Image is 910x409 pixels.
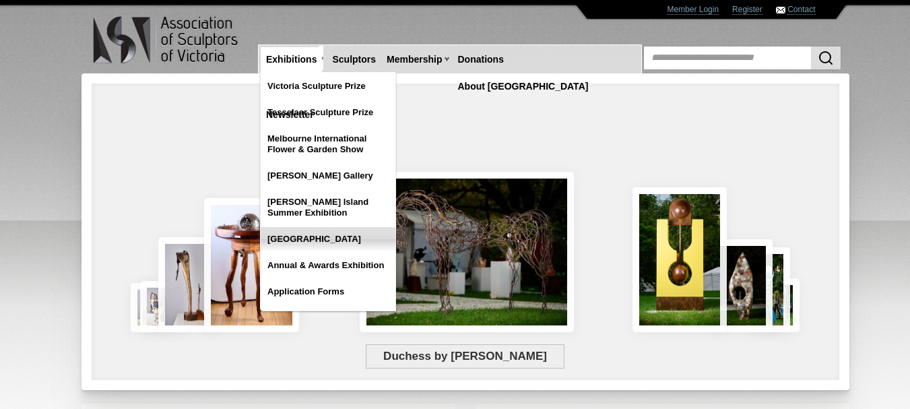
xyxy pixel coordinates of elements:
[453,74,594,99] a: About [GEOGRAPHIC_DATA]
[92,13,240,67] img: logo.png
[204,198,300,332] img: There once were ….
[632,187,727,332] img: Penduloid
[732,5,762,15] a: Register
[261,190,395,225] a: [PERSON_NAME] Island Summer Exhibition
[261,164,395,188] a: [PERSON_NAME] Gallery
[261,102,319,127] a: Newsletter
[818,50,834,66] img: Search
[261,100,395,125] a: Tesselaar Sculpture Prize
[261,127,395,162] a: Melbourne International Flower & Garden Show
[360,172,575,332] img: Duchess
[261,253,395,278] a: Annual & Awards Exhibition
[381,47,447,72] a: Membership
[261,227,395,251] a: [GEOGRAPHIC_DATA]
[261,47,322,72] a: Exhibitions
[776,7,785,13] img: Contact ASV
[667,5,719,15] a: Member Login
[787,5,815,15] a: Contact
[711,239,773,332] img: Flight Circle
[261,280,395,304] a: Application Forms
[327,47,381,72] a: Sculptors
[261,74,395,98] a: Victoria Sculpture Prize
[366,344,565,369] span: Duchess by [PERSON_NAME]
[453,47,509,72] a: Donations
